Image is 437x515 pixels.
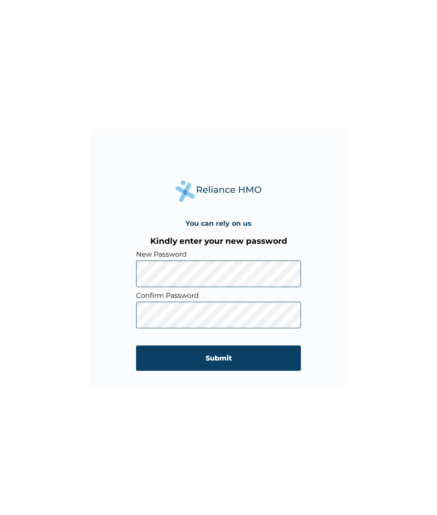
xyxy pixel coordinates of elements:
h4: You can rely on us [185,219,252,227]
label: New Password [136,250,301,258]
input: Submit [136,345,301,371]
h3: Kindly enter your new password [136,236,301,246]
img: Reliance Health's Logo [176,180,261,202]
label: Confirm Password [136,291,301,300]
